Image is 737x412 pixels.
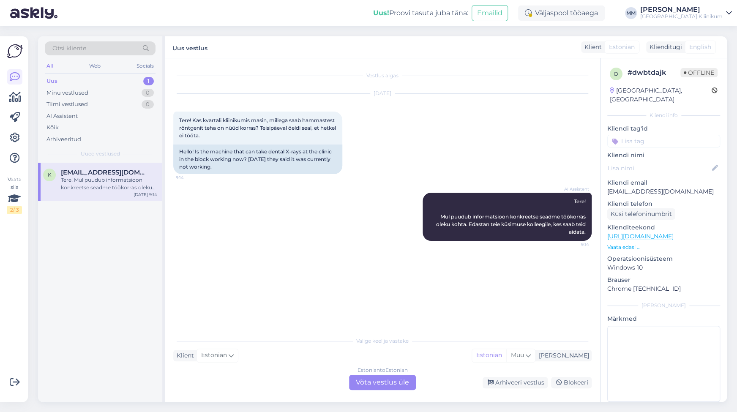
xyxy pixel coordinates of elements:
[607,112,720,119] div: Kliendi info
[173,90,592,97] div: [DATE]
[373,9,389,17] b: Uus!
[61,169,149,176] span: kkraus654@gmail.com
[173,72,592,79] div: Vestlus algas
[640,13,723,20] div: [GEOGRAPHIC_DATA] Kliinikum
[557,241,589,248] span: 9:14
[607,208,675,220] div: Küsi telefoninumbrit
[472,349,506,362] div: Estonian
[46,123,59,132] div: Kõik
[45,60,55,71] div: All
[135,60,156,71] div: Socials
[46,77,57,85] div: Uus
[640,6,723,13] div: [PERSON_NAME]
[640,6,732,20] a: [PERSON_NAME][GEOGRAPHIC_DATA] Kliinikum
[173,337,592,345] div: Valige keel ja vastake
[646,43,682,52] div: Klienditugi
[436,198,587,235] span: Tere! Mul puudub informatsioon konkreetse seadme töökorras oleku kohta. Edastan teie küsimuse kol...
[607,302,720,309] div: [PERSON_NAME]
[7,206,22,214] div: 2 / 3
[511,351,524,359] span: Muu
[46,100,88,109] div: Tiimi vestlused
[134,191,157,198] div: [DATE] 9:14
[607,243,720,251] p: Vaata edasi ...
[607,187,720,196] p: [EMAIL_ADDRESS][DOMAIN_NAME]
[628,68,680,78] div: # dwbtdajk
[142,89,154,97] div: 0
[607,276,720,284] p: Brauser
[373,8,468,18] div: Proovi tasuta juba täna:
[142,100,154,109] div: 0
[7,176,22,214] div: Vaata siia
[607,124,720,133] p: Kliendi tag'id
[557,186,589,192] span: AI Assistent
[179,117,337,139] span: Tere! Kas kvartali kliinikumis masin, millega saab hammastest röntgenit teha on nüüd korras? Teis...
[607,263,720,272] p: Windows 10
[607,178,720,187] p: Kliendi email
[607,284,720,293] p: Chrome [TECHNICAL_ID]
[614,71,618,77] span: d
[52,44,86,53] span: Otsi kliente
[201,351,227,360] span: Estonian
[608,164,710,173] input: Lisa nimi
[535,351,589,360] div: [PERSON_NAME]
[46,89,88,97] div: Minu vestlused
[176,175,207,181] span: 9:14
[7,43,23,59] img: Askly Logo
[551,377,592,388] div: Blokeeri
[46,135,81,144] div: Arhiveeritud
[472,5,508,21] button: Emailid
[680,68,718,77] span: Offline
[173,145,342,174] div: Hello! Is the machine that can take dental X-rays at the clinic in the block working now? [DATE] ...
[609,43,635,52] span: Estonian
[483,377,548,388] div: Arhiveeri vestlus
[607,151,720,160] p: Kliendi nimi
[607,223,720,232] p: Klienditeekond
[172,41,207,53] label: Uus vestlus
[610,86,712,104] div: [GEOGRAPHIC_DATA], [GEOGRAPHIC_DATA]
[61,176,157,191] div: Tere! Mul puudub informatsioon konkreetse seadme töökorras oleku kohta. Edastan teie küsimuse kol...
[607,254,720,263] p: Operatsioonisüsteem
[607,135,720,147] input: Lisa tag
[625,7,637,19] div: MM
[518,5,605,21] div: Väljaspool tööaega
[689,43,711,52] span: English
[607,232,674,240] a: [URL][DOMAIN_NAME]
[48,172,52,178] span: k
[81,150,120,158] span: Uued vestlused
[143,77,154,85] div: 1
[607,199,720,208] p: Kliendi telefon
[46,112,78,120] div: AI Assistent
[358,366,408,374] div: Estonian to Estonian
[173,351,194,360] div: Klient
[581,43,602,52] div: Klient
[87,60,102,71] div: Web
[349,375,416,390] div: Võta vestlus üle
[607,314,720,323] p: Märkmed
